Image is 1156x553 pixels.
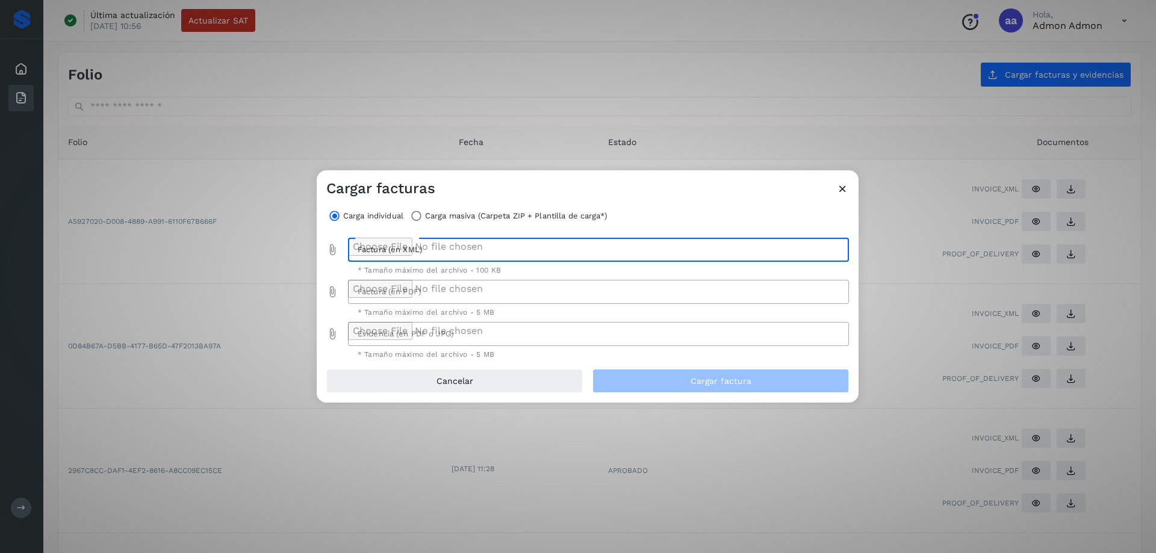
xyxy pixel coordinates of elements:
[326,180,435,197] h3: Cargar facturas
[326,369,583,393] button: Cancelar
[437,377,473,385] span: Cancelar
[343,208,403,224] label: Carga individual
[592,369,849,393] button: Cargar factura
[358,267,840,274] div: * Tamaño máximo del archivo - 100 KB
[326,244,338,256] i: Factura (en XML) prepended action
[691,377,751,385] span: Cargar factura
[326,328,338,340] i: Evidencia (en PDF o JPG) prepended action
[326,286,338,298] i: Factura (en PDF) prepended action
[358,351,840,358] div: * Tamaño máximo del archivo - 5 MB
[425,208,608,224] label: Carga masiva (Carpeta ZIP + Plantilla de carga*)
[358,309,840,316] div: * Tamaño máximo del archivo - 5 MB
